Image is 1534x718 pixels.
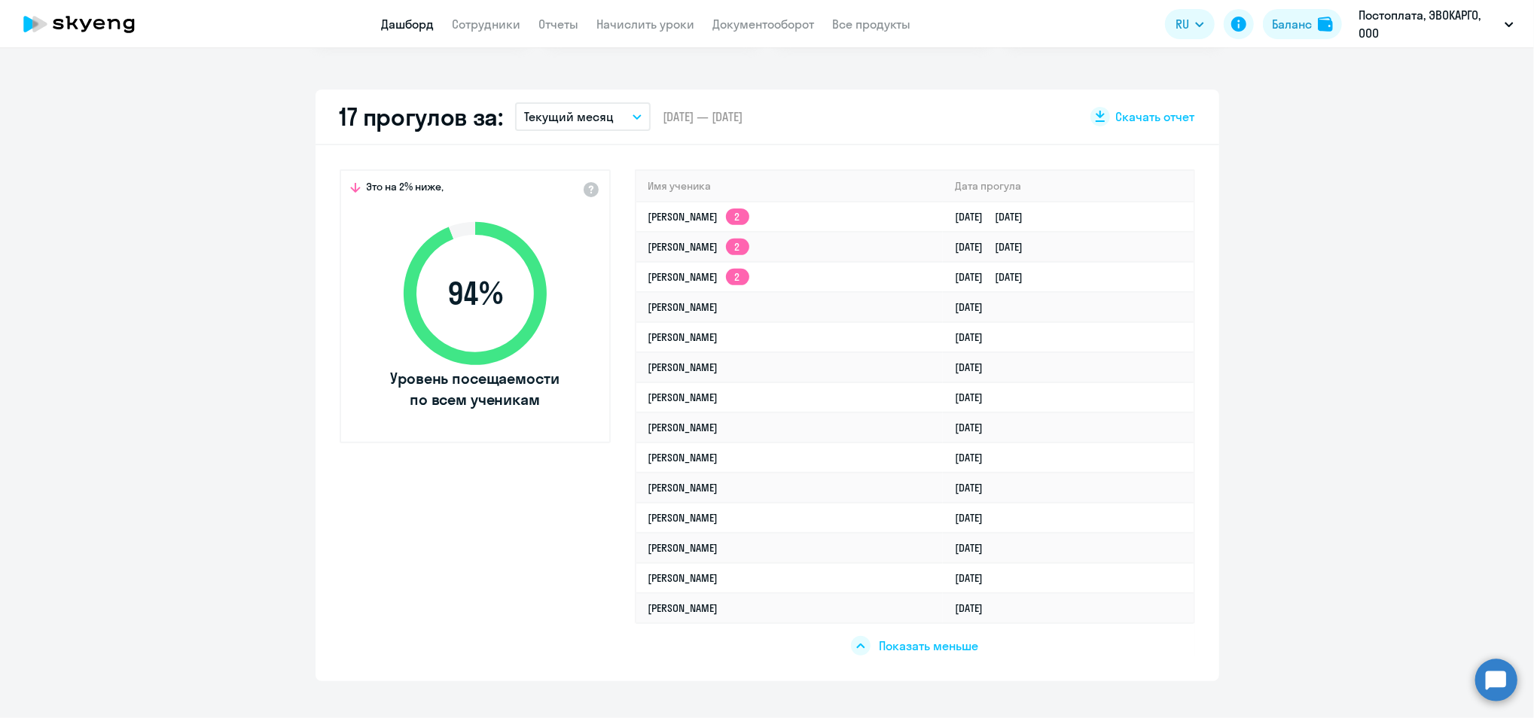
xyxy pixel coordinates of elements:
[648,270,749,284] a: [PERSON_NAME]2
[833,17,911,32] a: Все продукты
[1318,17,1333,32] img: balance
[955,391,995,404] a: [DATE]
[943,171,1193,202] th: Дата прогула
[955,541,995,555] a: [DATE]
[648,391,718,404] a: [PERSON_NAME]
[726,269,749,285] app-skyeng-badge: 2
[648,210,749,224] a: [PERSON_NAME]2
[648,330,718,344] a: [PERSON_NAME]
[453,17,521,32] a: Сотрудники
[648,240,749,254] a: [PERSON_NAME]2
[648,300,718,314] a: [PERSON_NAME]
[648,511,718,525] a: [PERSON_NAME]
[1359,6,1499,42] p: Постоплата, ЭВОКАРГО, ООО
[389,275,562,312] span: 94 %
[539,17,579,32] a: Отчеты
[1176,15,1189,33] span: RU
[955,361,995,374] a: [DATE]
[340,102,504,132] h2: 17 прогулов за:
[648,571,718,585] a: [PERSON_NAME]
[955,421,995,434] a: [DATE]
[955,240,1035,254] a: [DATE][DATE]
[1351,6,1521,42] button: Постоплата, ЭВОКАРГО, ООО
[955,511,995,525] a: [DATE]
[955,571,995,585] a: [DATE]
[955,451,995,464] a: [DATE]
[955,601,995,615] a: [DATE]
[648,541,718,555] a: [PERSON_NAME]
[367,180,444,198] span: Это на 2% ниже,
[389,368,562,410] span: Уровень посещаемости по всем ученикам
[648,481,718,494] a: [PERSON_NAME]
[648,601,718,615] a: [PERSON_NAME]
[648,361,718,374] a: [PERSON_NAME]
[1272,15,1312,33] div: Баланс
[955,270,1035,284] a: [DATE][DATE]
[726,239,749,255] app-skyeng-badge: 2
[663,108,743,125] span: [DATE] — [DATE]
[648,451,718,464] a: [PERSON_NAME]
[515,102,651,131] button: Текущий месяц
[1165,9,1215,39] button: RU
[597,17,695,32] a: Начислить уроки
[955,481,995,494] a: [DATE]
[955,300,995,314] a: [DATE]
[524,108,614,126] p: Текущий месяц
[648,421,718,434] a: [PERSON_NAME]
[955,330,995,344] a: [DATE]
[382,17,435,32] a: Дашборд
[880,637,979,654] span: Показать меньше
[636,171,944,202] th: Имя ученика
[955,210,1035,224] a: [DATE][DATE]
[1263,9,1342,39] button: Балансbalance
[713,17,815,32] a: Документооборот
[1116,108,1195,125] span: Скачать отчет
[726,208,749,225] app-skyeng-badge: 2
